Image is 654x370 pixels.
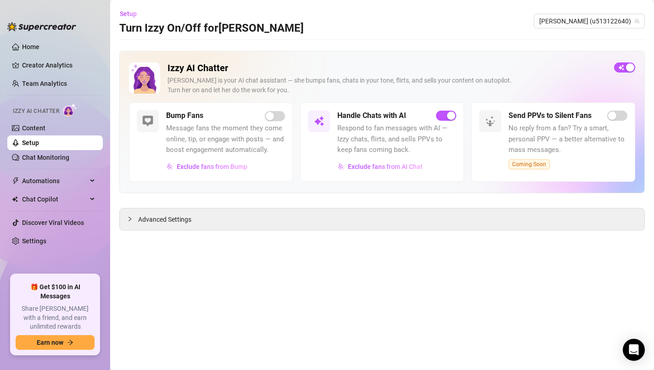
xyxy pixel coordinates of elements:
img: svg%3e [485,116,496,127]
h3: Turn Izzy On/Off for [PERSON_NAME] [119,21,304,36]
img: Izzy AI Chatter [129,62,160,94]
span: Advanced Settings [138,214,191,224]
a: Discover Viral Videos [22,219,84,226]
img: logo-BBDzfeDw.svg [7,22,76,31]
img: svg%3e [338,163,344,170]
img: svg%3e [142,116,153,127]
span: Chat Copilot [22,192,87,207]
span: collapsed [127,216,133,222]
span: No reply from a fan? Try a smart, personal PPV — a better alternative to mass messages. [509,123,627,156]
a: Creator Analytics [22,58,95,73]
span: Share [PERSON_NAME] with a friend, and earn unlimited rewards [16,304,95,331]
img: AI Chatter [63,103,77,117]
span: Exclude fans from Bump [177,163,247,170]
a: Setup [22,139,39,146]
button: Exclude fans from Bump [166,159,248,174]
span: arrow-right [67,339,73,346]
span: Samantha (u513122640) [539,14,639,28]
span: Exclude fans from AI Chat [348,163,423,170]
h5: Bump Fans [166,110,203,121]
img: svg%3e [313,116,324,127]
img: Chat Copilot [12,196,18,202]
span: Automations [22,174,87,188]
span: Respond to fan messages with AI — Izzy chats, flirts, and sells PPVs to keep fans coming back. [337,123,456,156]
span: Coming Soon [509,159,550,169]
a: Team Analytics [22,80,67,87]
h5: Handle Chats with AI [337,110,406,121]
span: Message fans the moment they come online, tip, or engage with posts — and boost engagement automa... [166,123,285,156]
button: Setup [119,6,144,21]
span: thunderbolt [12,177,19,185]
span: Izzy AI Chatter [13,107,59,116]
a: Home [22,43,39,50]
a: Settings [22,237,46,245]
button: Earn nowarrow-right [16,335,95,350]
span: Earn now [37,339,63,346]
img: svg%3e [167,163,173,170]
div: Open Intercom Messenger [623,339,645,361]
h5: Send PPVs to Silent Fans [509,110,592,121]
a: Content [22,124,45,132]
span: 🎁 Get $100 in AI Messages [16,283,95,301]
h2: Izzy AI Chatter [168,62,607,74]
a: Chat Monitoring [22,154,69,161]
span: team [634,18,640,24]
span: Setup [120,10,137,17]
div: [PERSON_NAME] is your AI chat assistant — she bumps fans, chats in your tone, flirts, and sells y... [168,76,607,95]
button: Exclude fans from AI Chat [337,159,423,174]
div: collapsed [127,214,138,224]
